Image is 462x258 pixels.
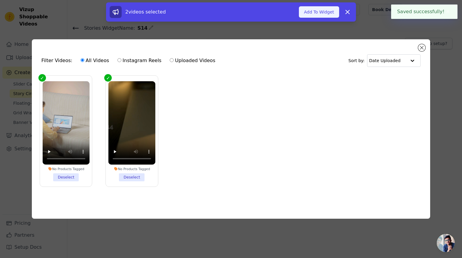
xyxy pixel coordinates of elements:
div: Sort by: [348,54,421,67]
button: Close [445,8,451,15]
label: Instagram Reels [117,57,162,64]
div: No Products Tagged [42,166,89,171]
div: Filter Videos: [41,54,219,67]
button: Add To Widget [299,6,339,18]
div: No Products Tagged [108,166,155,171]
label: Uploaded Videos [169,57,215,64]
label: All Videos [80,57,109,64]
button: Close modal [418,44,425,51]
div: Saved successfully! [391,4,457,19]
span: 2 videos selected [125,9,166,15]
div: 开放式聊天 [437,234,455,252]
